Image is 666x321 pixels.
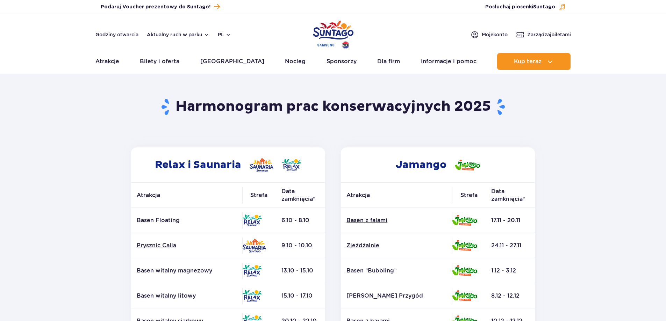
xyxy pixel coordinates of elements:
img: Saunaria [242,239,266,253]
td: 13.10 - 15.10 [276,258,325,283]
a: Basen witalny litowy [137,292,237,300]
h2: Relax i Saunaria [131,147,325,182]
button: Aktualny ruch w parku [147,32,209,37]
a: Basen “Bubbling” [346,267,446,275]
button: Posłuchaj piosenkiSuntago [485,3,566,10]
a: Sponsorzy [327,53,357,70]
th: Atrakcja [131,183,242,208]
th: Strefa [452,183,486,208]
a: Podaruj Voucher prezentowy do Suntago! [101,2,220,12]
a: Dla firm [377,53,400,70]
td: 6.10 - 8.10 [276,208,325,233]
img: Jamango [452,215,477,226]
th: Data zamknięcia* [276,183,325,208]
button: Kup teraz [497,53,571,70]
td: 9.10 - 10.10 [276,233,325,258]
td: 24.11 - 27.11 [486,233,535,258]
img: Saunaria [250,158,273,172]
a: Informacje i pomoc [421,53,477,70]
img: Jamango [452,240,477,251]
span: Podaruj Voucher prezentowy do Suntago! [101,3,210,10]
td: 15.10 - 17.10 [276,283,325,308]
h1: Harmonogram prac konserwacyjnych 2025 [128,98,538,116]
a: Nocleg [285,53,306,70]
img: Jamango [452,265,477,276]
img: Jamango [452,290,477,301]
img: Relax [242,290,262,302]
img: Relax [242,214,262,226]
span: Suntago [533,5,555,9]
a: Park of Poland [313,17,353,50]
a: Prysznic Calla [137,242,237,249]
td: 8.12 - 12.12 [486,283,535,308]
h2: Jamango [341,147,535,182]
a: [PERSON_NAME] Przygód [346,292,446,300]
span: Zarządzaj biletami [527,31,571,38]
a: Zarządzajbiletami [516,30,571,39]
span: Kup teraz [514,58,542,65]
a: Godziny otwarcia [95,31,138,38]
td: 17.11 - 20.11 [486,208,535,233]
a: Zjeżdżalnie [346,242,446,249]
a: Bilety i oferta [140,53,179,70]
th: Atrakcja [341,183,452,208]
a: Atrakcje [95,53,119,70]
a: Basen z falami [346,217,446,224]
button: pl [218,31,231,38]
td: 1.12 - 3.12 [486,258,535,283]
img: Relax [242,265,262,277]
a: Basen witalny magnezowy [137,267,237,275]
img: Relax [282,159,301,171]
th: Strefa [242,183,276,208]
p: Basen Floating [137,217,237,224]
a: [GEOGRAPHIC_DATA] [200,53,264,70]
span: Moje konto [482,31,508,38]
th: Data zamknięcia* [486,183,535,208]
img: Jamango [455,160,480,170]
span: Posłuchaj piosenki [485,3,555,10]
a: Mojekonto [471,30,508,39]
